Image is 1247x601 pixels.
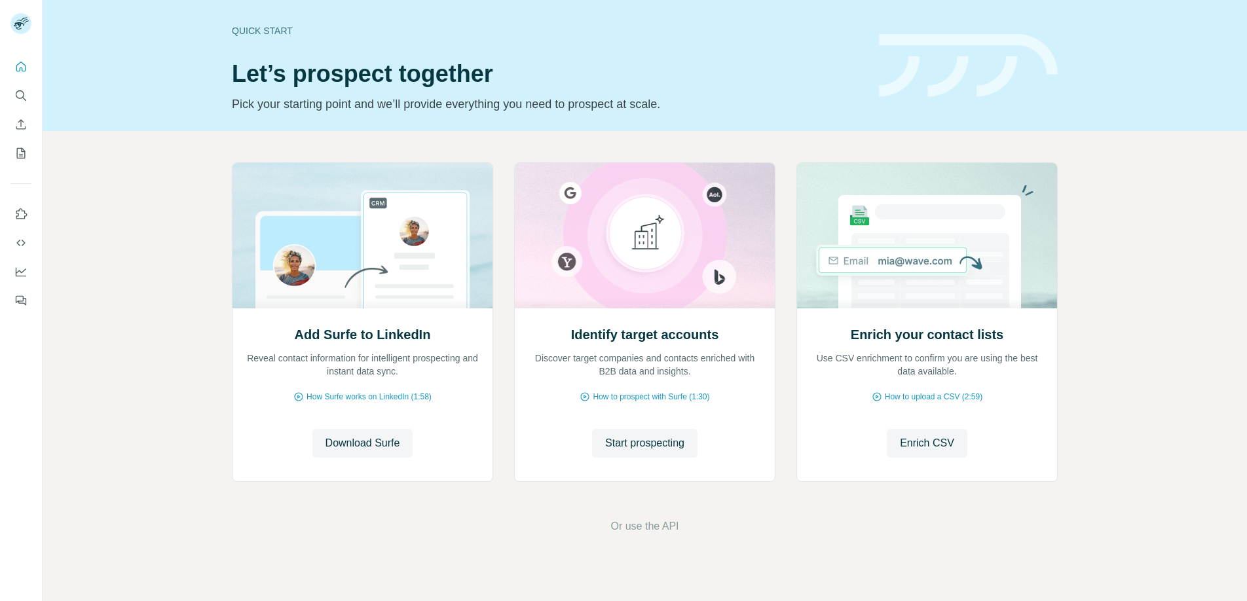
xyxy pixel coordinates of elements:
[592,429,698,458] button: Start prospecting
[232,61,863,87] h1: Let’s prospect together
[810,352,1044,378] p: Use CSV enrichment to confirm you are using the best data available.
[571,325,719,344] h2: Identify target accounts
[10,202,31,226] button: Use Surfe on LinkedIn
[887,429,967,458] button: Enrich CSV
[610,519,679,534] button: Or use the API
[295,325,431,344] h2: Add Surfe to LinkedIn
[528,352,762,378] p: Discover target companies and contacts enriched with B2B data and insights.
[232,163,493,308] img: Add Surfe to LinkedIn
[232,95,863,113] p: Pick your starting point and we’ll provide everything you need to prospect at scale.
[593,391,709,403] span: How to prospect with Surfe (1:30)
[312,429,413,458] button: Download Surfe
[879,34,1058,98] img: banner
[605,435,684,451] span: Start prospecting
[246,352,479,378] p: Reveal contact information for intelligent prospecting and instant data sync.
[326,435,400,451] span: Download Surfe
[10,55,31,79] button: Quick start
[851,325,1003,344] h2: Enrich your contact lists
[10,231,31,255] button: Use Surfe API
[10,260,31,283] button: Dashboard
[885,391,982,403] span: How to upload a CSV (2:59)
[514,163,775,308] img: Identify target accounts
[900,435,954,451] span: Enrich CSV
[10,84,31,107] button: Search
[10,141,31,165] button: My lists
[796,163,1058,308] img: Enrich your contact lists
[232,24,863,37] div: Quick start
[10,113,31,136] button: Enrich CSV
[10,289,31,312] button: Feedback
[307,391,432,403] span: How Surfe works on LinkedIn (1:58)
